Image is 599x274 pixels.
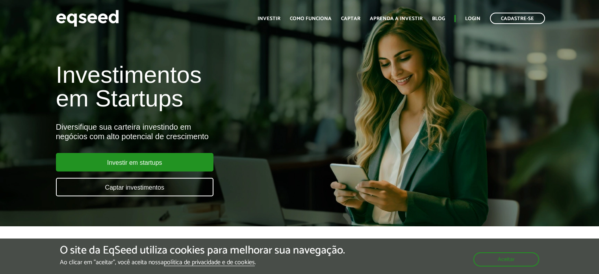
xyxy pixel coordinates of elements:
a: Aprenda a investir [370,16,423,21]
img: EqSeed [56,8,119,29]
h1: Investimentos em Startups [56,63,344,110]
h5: O site da EqSeed utiliza cookies para melhorar sua navegação. [60,244,345,257]
a: Captar investimentos [56,178,213,196]
button: Aceitar [473,252,539,267]
a: Login [465,16,480,21]
a: Blog [432,16,445,21]
a: Cadastre-se [490,13,545,24]
a: Investir em startups [56,153,213,171]
a: Captar [341,16,360,21]
a: Investir [258,16,280,21]
a: política de privacidade e de cookies [164,259,255,266]
a: Como funciona [290,16,332,21]
p: Ao clicar em "aceitar", você aceita nossa . [60,259,345,266]
div: Diversifique sua carteira investindo em negócios com alto potencial de crescimento [56,122,344,141]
